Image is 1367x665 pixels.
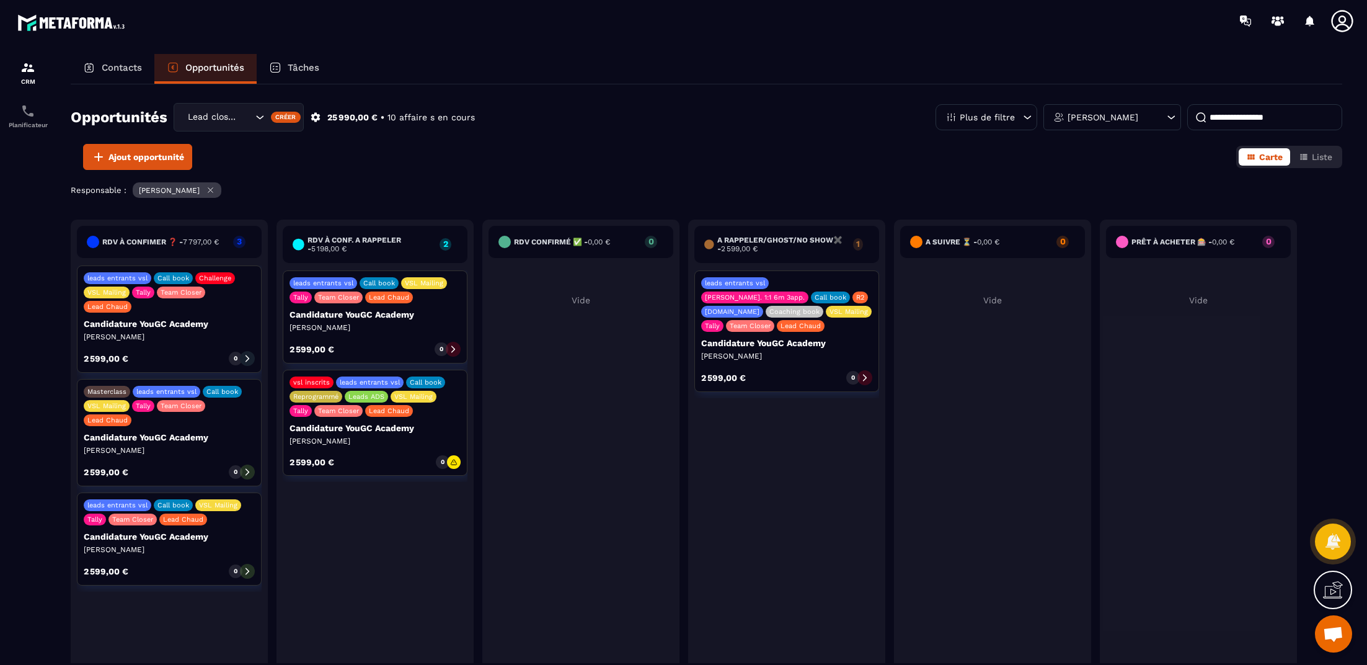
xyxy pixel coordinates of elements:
button: Carte [1239,148,1290,166]
p: Lead Chaud [87,416,128,424]
p: 0 [1262,237,1275,246]
p: 0 [645,237,657,246]
a: formationformationCRM [3,51,53,94]
p: 0 [234,468,237,476]
p: Candidature YouGC Academy [84,532,255,542]
p: Team Closer [318,293,359,301]
p: 0 [234,567,237,576]
p: [PERSON_NAME]. 1:1 6m 3app. [705,293,805,301]
p: Team Closer [730,322,771,330]
span: Carte [1259,152,1283,162]
p: VSL Mailing [829,308,868,316]
a: Tâches [257,54,332,84]
p: leads entrants vsl [87,501,148,509]
p: Tally [293,293,308,301]
img: logo [17,11,129,34]
p: Vide [1106,295,1291,305]
p: [PERSON_NAME] [701,351,872,361]
p: 0 [851,373,855,382]
p: Lead Chaud [369,293,409,301]
h6: Prêt à acheter 🎰 - [1131,238,1234,246]
p: Tally [293,407,308,415]
p: Vide [489,295,673,305]
p: VSL Mailing [199,501,237,509]
p: leads entrants vsl [293,279,353,287]
p: Candidature YouGC Academy [290,423,461,433]
p: 2 599,00 € [84,354,128,363]
p: Team Closer [161,402,201,410]
p: Candidature YouGC Academy [84,319,255,329]
p: Candidature YouGC Academy [84,432,255,442]
h6: A SUIVRE ⏳ - [926,238,999,246]
p: 2 599,00 € [290,345,334,354]
p: Candidature YouGC Academy [290,310,461,319]
p: leads entrants vsl [87,274,148,282]
p: [DOMAIN_NAME] [705,308,759,316]
h2: Opportunités [71,105,167,130]
p: 10 affaire s en cours [387,112,475,123]
p: 0 [1056,237,1069,246]
p: Responsable : [71,185,126,195]
p: Planificateur [3,122,53,128]
p: [PERSON_NAME] [290,436,461,446]
p: [PERSON_NAME] [84,445,255,455]
p: [PERSON_NAME] [84,332,255,342]
p: VSL Mailing [87,402,126,410]
p: • [381,112,384,123]
p: Lead Chaud [781,322,821,330]
p: Vide [900,295,1085,305]
p: leads entrants vsl [136,388,197,396]
h6: A RAPPELER/GHOST/NO SHOW✖️ - [717,236,847,253]
span: 0,00 € [588,238,610,246]
p: 2 599,00 € [84,567,128,576]
p: Masterclass [87,388,126,396]
div: Search for option [174,103,304,132]
p: Coaching book [769,308,820,316]
span: 7 797,00 € [183,238,219,246]
p: R2 [856,293,864,301]
p: [PERSON_NAME] [290,323,461,332]
p: Tally [705,322,720,330]
h6: RDV à conf. A RAPPELER - [307,236,433,253]
p: 0 [234,354,237,363]
span: 2 599,00 € [721,244,758,253]
p: VSL Mailing [405,279,443,287]
p: Lead Chaud [369,407,409,415]
button: Liste [1291,148,1340,166]
p: 2 599,00 € [290,458,334,466]
a: schedulerschedulerPlanificateur [3,94,53,138]
p: Tally [87,515,102,524]
p: Team Closer [161,288,201,297]
p: 25 990,00 € [327,112,378,123]
p: Tally [136,402,151,410]
p: leads entrants vsl [705,279,765,287]
p: 2 599,00 € [701,373,746,382]
div: Créer [271,112,301,123]
span: 5 198,00 € [311,244,347,253]
p: 3 [233,237,246,246]
p: Lead Chaud [163,515,203,524]
p: Call book [157,274,189,282]
h6: Rdv confirmé ✅ - [514,238,610,246]
span: Lead closing [185,110,240,124]
p: Team Closer [112,515,153,524]
p: VSL Mailing [87,288,126,297]
p: Call book [206,388,238,396]
p: Plus de filtre [960,113,1015,122]
p: Reprogrammé [293,393,338,401]
a: Contacts [71,54,154,84]
p: [PERSON_NAME] [84,545,255,555]
p: 0 [441,458,445,466]
img: scheduler [20,104,35,118]
p: Call book [157,501,189,509]
p: Challenge [199,274,231,282]
p: Contacts [102,62,142,73]
p: 2 599,00 € [84,468,128,476]
p: [PERSON_NAME] [1068,113,1138,122]
div: Ouvrir le chat [1315,615,1352,653]
input: Search for option [240,110,252,124]
span: Liste [1312,152,1332,162]
p: 2 [440,239,451,248]
p: Lead Chaud [87,303,128,311]
p: Call book [363,279,395,287]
